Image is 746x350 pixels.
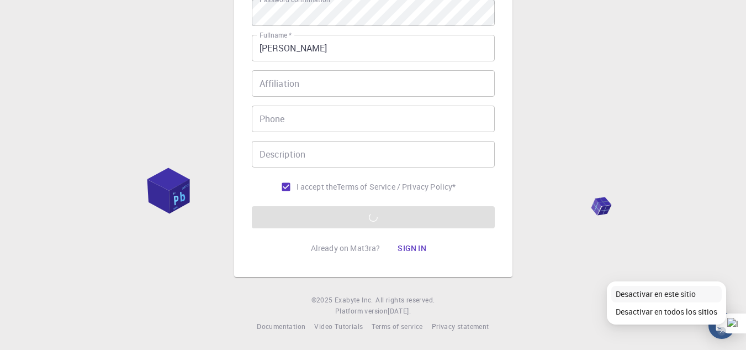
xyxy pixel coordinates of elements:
[257,322,305,331] span: Documentation
[311,243,380,254] p: Already on Mat3ra?
[335,295,373,306] a: Exabyte Inc.
[337,181,456,192] a: Terms of Service / Privacy Policy*
[335,295,373,304] span: Exabyte Inc.
[311,295,335,306] span: © 2025
[389,237,435,259] button: Sign in
[432,321,489,332] a: Privacy statement
[388,306,411,315] span: [DATE] .
[372,322,422,331] span: Terms of service
[388,306,411,317] a: [DATE].
[297,181,337,192] span: I accept the
[314,322,363,331] span: Video Tutorials
[432,322,489,331] span: Privacy statement
[314,321,363,332] a: Video Tutorials
[375,295,435,306] span: All rights reserved.
[708,312,735,339] div: Open Intercom Messenger
[257,321,305,332] a: Documentation
[372,321,422,332] a: Terms of service
[335,306,388,317] span: Platform version
[260,30,292,40] label: Fullname
[337,181,456,192] p: Terms of Service / Privacy Policy *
